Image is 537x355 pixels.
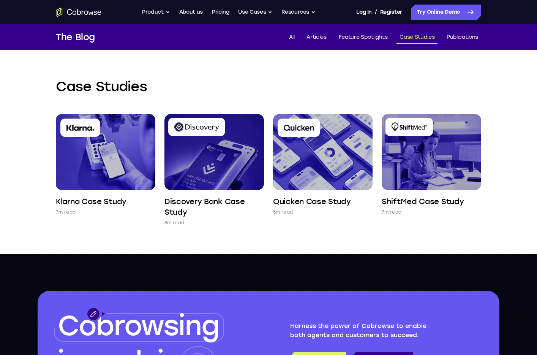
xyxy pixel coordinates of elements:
a: Go to the home page [56,8,101,17]
a: Register [380,5,402,20]
a: Case Studies [396,31,437,44]
a: Quicken Case Study 6m read [273,114,373,216]
a: Publications [444,31,481,44]
img: Klarna Case Study [56,114,155,190]
h4: ShiftMed Case Study [382,196,464,207]
img: ShiftMed Case Study [382,114,481,190]
img: Discovery Bank Case Study [164,114,264,190]
img: Quicken Case Study [273,114,373,190]
p: 8m read [164,219,184,227]
a: ShiftMed Case Study 7m read [382,114,481,216]
a: Discovery Bank Case Study 8m read [164,114,264,227]
p: 7m read [382,208,401,216]
a: Klarna Case Study 7m read [56,114,155,216]
a: Log In [356,5,371,20]
button: Use Cases [238,5,272,20]
p: Harness the power of Cobrowse to enable both agents and customers to succeed. [290,322,443,340]
a: All [286,31,298,44]
a: Articles [303,31,329,44]
button: Product [142,5,170,20]
h4: Quicken Case Study [273,196,351,207]
a: About us [179,5,203,20]
h4: Discovery Bank Case Study [164,196,264,217]
h4: Klarna Case Study [56,196,126,207]
a: Try Online Demo [411,5,481,20]
span: Cobrowsing [58,309,219,342]
p: 6m read [273,208,293,216]
button: Resources [281,5,316,20]
h2: Case Studies [56,78,481,96]
span: / [375,8,377,17]
h1: The Blog [56,30,95,44]
a: Feature Spotlights [336,31,391,44]
a: Pricing [212,5,229,20]
p: 7m read [56,208,76,216]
